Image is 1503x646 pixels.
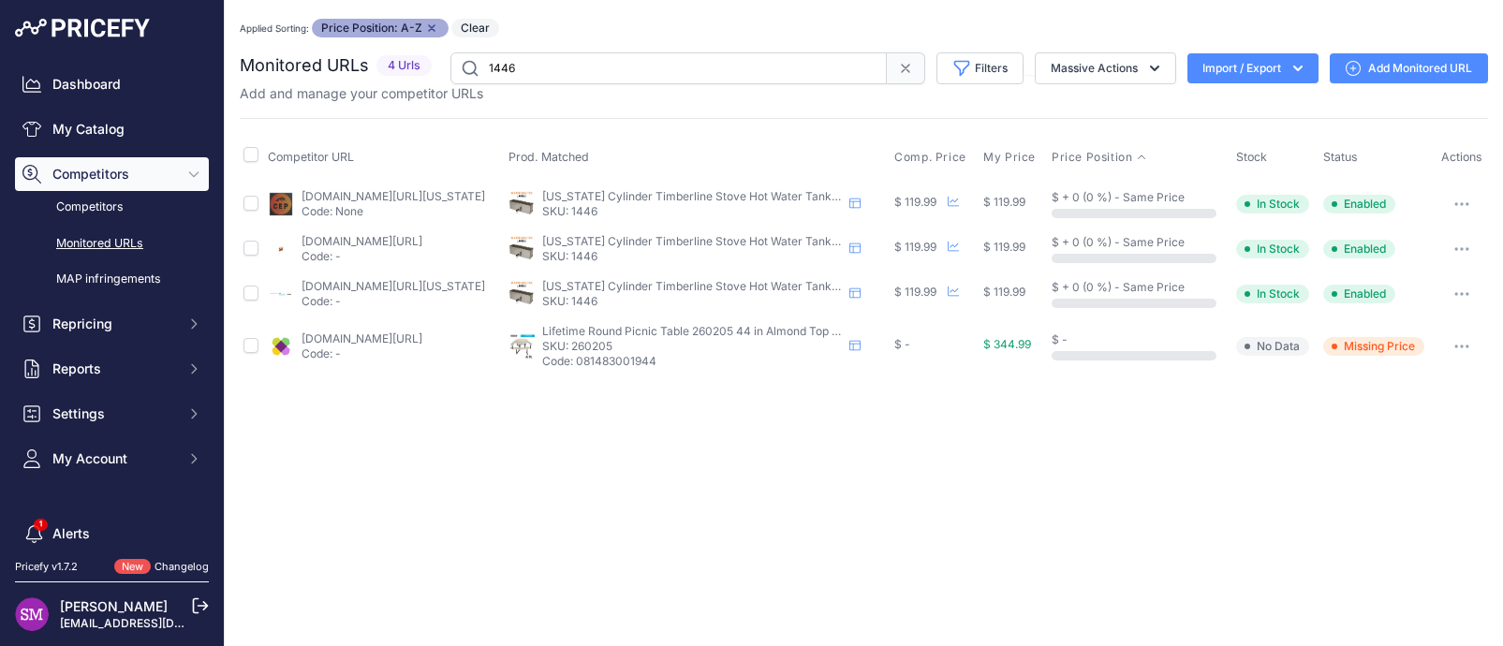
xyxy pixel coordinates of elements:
[302,249,422,264] p: Code: -
[1323,195,1395,213] span: Enabled
[15,67,209,101] a: Dashboard
[15,517,209,551] a: Alerts
[302,346,422,361] p: Code: -
[155,560,209,573] a: Changelog
[15,67,209,622] nav: Sidebar
[542,189,924,203] span: [US_STATE] Cylinder Timberline Stove Hot Water Tank Accessory Large
[15,352,209,386] button: Reports
[983,150,1036,165] span: My Price
[1323,150,1358,164] span: Status
[542,339,842,354] p: SKU: 260205
[542,249,842,264] p: SKU: 1446
[1052,332,1229,347] div: $ -
[542,324,1031,338] span: Lifetime Round Picnic Table 260205 44 in Almond Top Swivel Benches - Almond - 44 inches
[15,307,209,341] button: Repricing
[1236,240,1309,258] span: In Stock
[52,449,175,468] span: My Account
[1052,150,1132,165] span: Price Position
[1052,280,1185,294] span: $ + 0 (0 %) - Same Price
[508,150,589,164] span: Prod. Matched
[542,279,924,293] span: [US_STATE] Cylinder Timberline Stove Hot Water Tank Accessory Large
[894,195,936,209] span: $ 119.99
[114,559,151,575] span: New
[983,285,1025,299] span: $ 119.99
[1052,235,1185,249] span: $ + 0 (0 %) - Same Price
[983,150,1039,165] button: My Price
[60,598,168,614] a: [PERSON_NAME]
[15,559,78,575] div: Pricefy v1.7.2
[894,150,970,165] button: Comp. Price
[376,55,432,77] span: 4 Urls
[983,337,1031,351] span: $ 344.99
[936,52,1024,84] button: Filters
[542,204,842,219] p: SKU: 1446
[983,240,1025,254] span: $ 119.99
[52,165,175,184] span: Competitors
[1052,150,1147,165] button: Price Position
[312,19,449,37] span: Price Position: A-Z
[1035,52,1176,84] button: Massive Actions
[15,191,209,224] a: Competitors
[451,19,499,37] button: Clear
[52,315,175,333] span: Repricing
[15,442,209,476] button: My Account
[542,354,842,369] p: Code: 081483001944
[1236,150,1267,164] span: Stock
[60,616,256,630] a: [EMAIL_ADDRESS][DOMAIN_NAME]
[302,189,485,203] a: [DOMAIN_NAME][URL][US_STATE]
[52,404,175,423] span: Settings
[52,360,175,378] span: Reports
[542,294,842,309] p: SKU: 1446
[894,150,966,165] span: Comp. Price
[894,240,936,254] span: $ 119.99
[1323,285,1395,303] span: Enabled
[240,52,369,79] h2: Monitored URLs
[983,195,1025,209] span: $ 119.99
[1236,337,1309,356] span: No Data
[1236,285,1309,303] span: In Stock
[15,157,209,191] button: Competitors
[894,337,976,352] div: $ -
[302,279,485,293] a: [DOMAIN_NAME][URL][US_STATE]
[302,204,485,219] p: Code: None
[1236,195,1309,213] span: In Stock
[1330,53,1488,83] a: Add Monitored URL
[15,228,209,260] a: Monitored URLs
[302,294,485,309] p: Code: -
[302,331,422,345] a: [DOMAIN_NAME][URL]
[240,84,483,103] p: Add and manage your competitor URLs
[15,19,150,37] img: Pricefy Logo
[240,22,309,34] small: Applied Sorting:
[542,234,924,248] span: [US_STATE] Cylinder Timberline Stove Hot Water Tank Accessory Large
[15,112,209,146] a: My Catalog
[1441,150,1482,164] span: Actions
[450,52,887,84] input: Search
[15,263,209,296] a: MAP infringements
[15,397,209,431] button: Settings
[302,234,422,248] a: [DOMAIN_NAME][URL]
[1323,240,1395,258] span: Enabled
[1187,53,1319,83] button: Import / Export
[1323,337,1424,356] span: Missing Price
[268,150,354,164] span: Competitor URL
[894,285,936,299] span: $ 119.99
[1052,190,1185,204] span: $ + 0 (0 %) - Same Price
